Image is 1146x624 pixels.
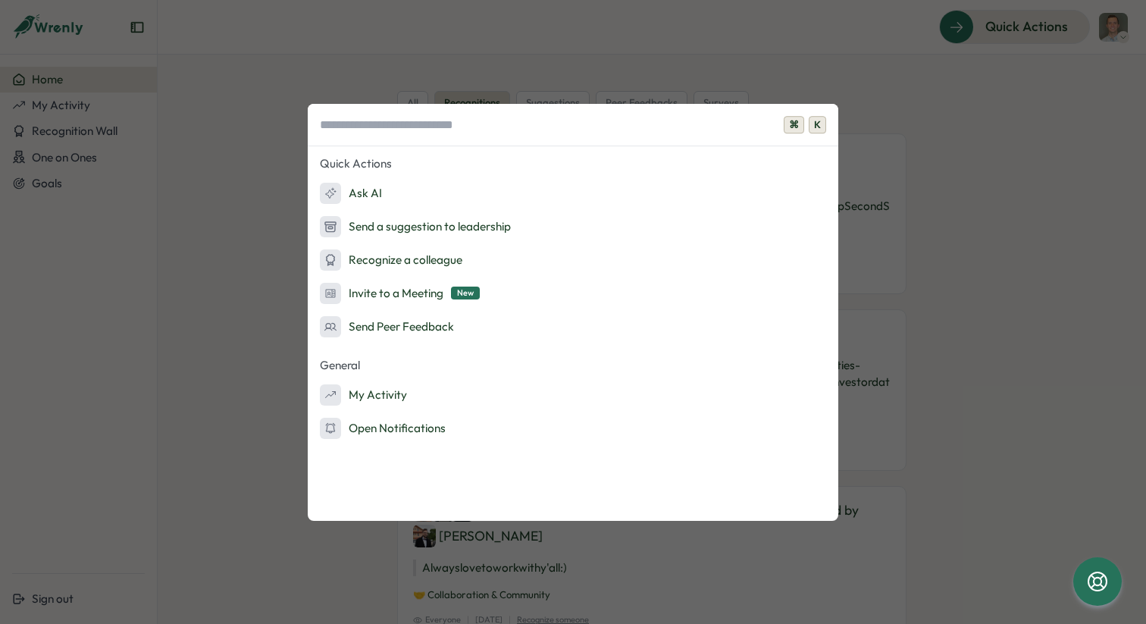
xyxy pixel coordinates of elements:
div: Send a suggestion to leadership [320,216,511,237]
button: Recognize a colleague [308,245,838,275]
span: New [451,287,480,299]
p: General [308,354,838,377]
div: My Activity [320,384,407,406]
div: Invite to a Meeting [320,283,480,304]
p: Quick Actions [308,152,838,175]
span: ⌘ [784,116,804,134]
button: Open Notifications [308,413,838,444]
span: K [809,116,826,134]
div: Open Notifications [320,418,446,439]
button: My Activity [308,380,838,410]
button: Invite to a MeetingNew [308,278,838,309]
div: Send Peer Feedback [320,316,454,337]
div: Ask AI [320,183,382,204]
button: Send Peer Feedback [308,312,838,342]
div: Recognize a colleague [320,249,462,271]
button: Send a suggestion to leadership [308,212,838,242]
button: Ask AI [308,178,838,209]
